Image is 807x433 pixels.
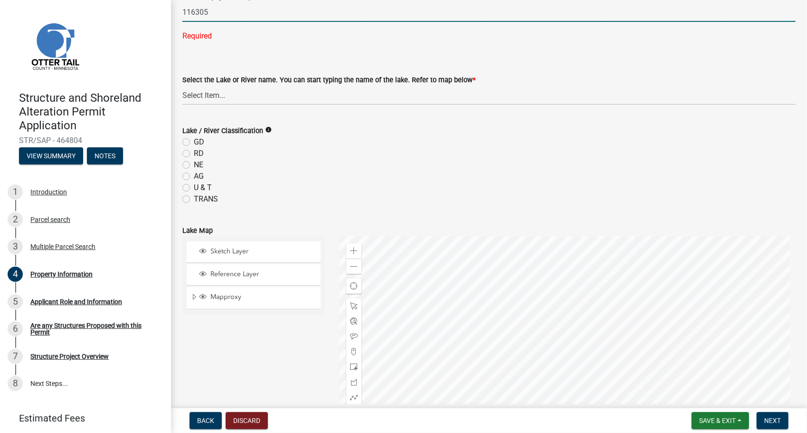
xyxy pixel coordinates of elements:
div: Applicant Role and Information [30,298,122,305]
div: 2 [8,212,23,227]
span: STR/SAP - 464804 [19,136,152,145]
img: Otter Tail County, Minnesota [19,10,90,81]
span: Save & Exit [699,417,736,424]
div: 8 [8,376,23,391]
div: Structure Project Overview [30,353,109,360]
div: 6 [8,321,23,337]
div: 3 [8,239,23,254]
div: Are any Structures Proposed with this Permit [30,322,156,336]
wm-modal-confirm: Notes [87,153,123,161]
span: Expand [190,293,198,303]
button: Next [757,412,788,429]
label: U & T [194,182,212,193]
div: Required [182,30,796,42]
div: Introduction [30,189,67,195]
div: Sketch Layer [198,247,317,257]
div: Zoom out [346,259,361,274]
ul: Layer List [186,239,322,312]
div: Mapproxy [198,293,317,302]
span: Next [764,417,781,424]
label: TRANS [194,193,218,205]
div: 4 [8,267,23,282]
div: Zoom in [346,243,361,259]
div: Find my location [346,279,361,294]
div: 1 [8,184,23,200]
label: NE [194,159,203,171]
span: Back [197,417,214,424]
label: Lake Map [182,228,213,234]
wm-modal-confirm: Summary [19,153,83,161]
label: AG [194,171,204,182]
label: Select the Lake or River name. You can start typing the name of the lake. Refer to map below [182,77,475,84]
div: Property Information [30,271,93,278]
div: Parcel search [30,216,70,223]
span: Reference Layer [208,270,317,279]
button: View Summary [19,147,83,164]
button: Notes [87,147,123,164]
li: Mapproxy [187,287,321,309]
div: Multiple Parcel Search [30,243,95,250]
button: Save & Exit [692,412,749,429]
a: Estimated Fees [8,409,156,428]
li: Sketch Layer [187,241,321,263]
div: Reference Layer [198,270,317,279]
li: Reference Layer [187,264,321,286]
i: info [265,126,272,133]
label: GD [194,136,204,148]
span: Mapproxy [208,293,317,301]
div: 7 [8,349,23,364]
label: RD [194,148,204,159]
label: Lake / River Classification [182,128,263,135]
button: Back [190,412,222,429]
div: 5 [8,294,23,309]
button: Discard [226,412,268,429]
h4: Structure and Shoreland Alteration Permit Application [19,91,163,132]
span: Sketch Layer [208,247,317,256]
